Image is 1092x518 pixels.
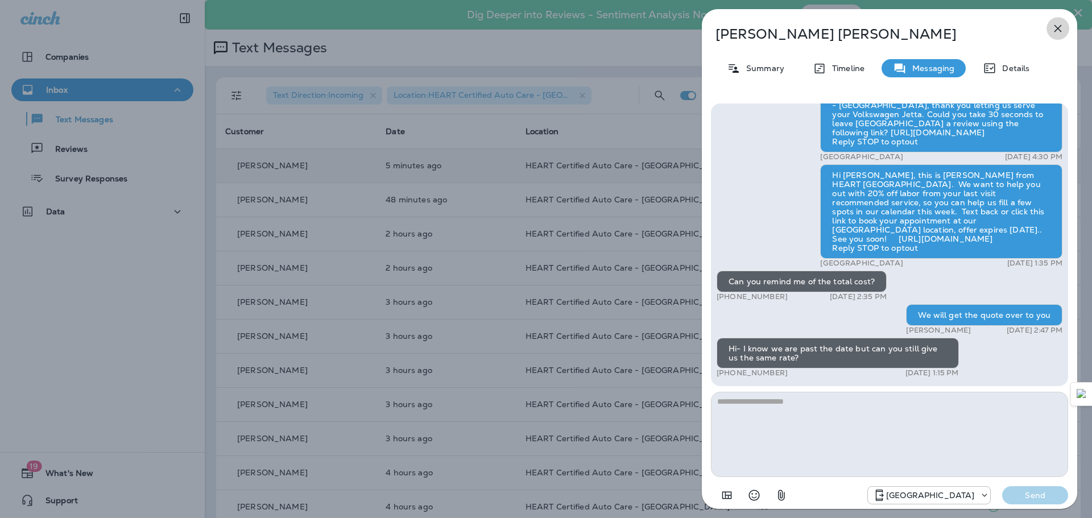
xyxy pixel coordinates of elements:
p: [DATE] 1:35 PM [1007,259,1062,268]
div: Hi [PERSON_NAME], this is [PERSON_NAME] from HEART [GEOGRAPHIC_DATA]. We want to help you out wit... [820,164,1062,259]
p: Summary [741,64,784,73]
div: Can you remind me of the total cost? [717,271,887,292]
p: [PHONE_NUMBER] [717,368,788,378]
p: [PERSON_NAME] [906,326,971,335]
div: Hi [PERSON_NAME], this is HEART Certified Auto Care - [GEOGRAPHIC_DATA], thank you letting us ser... [820,85,1062,152]
p: [DATE] 2:35 PM [830,292,887,301]
p: [PERSON_NAME] [PERSON_NAME] [715,26,1026,42]
img: Detect Auto [1077,389,1087,399]
div: We will get the quote over to you [906,304,1062,326]
p: Messaging [907,64,954,73]
div: +1 (847) 262-3704 [868,488,990,502]
p: Timeline [826,64,864,73]
p: [PHONE_NUMBER] [717,292,788,301]
p: [DATE] 4:30 PM [1005,152,1062,161]
p: [DATE] 1:15 PM [905,368,959,378]
p: [GEOGRAPHIC_DATA] [820,152,903,161]
div: Hi- I know we are past the date but can you still give us the same rate? [717,338,959,368]
p: [DATE] 2:47 PM [1007,326,1062,335]
p: [GEOGRAPHIC_DATA] [820,259,903,268]
p: [GEOGRAPHIC_DATA] [886,491,974,500]
p: Details [996,64,1029,73]
button: Select an emoji [743,484,766,507]
button: Add in a premade template [715,484,738,507]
